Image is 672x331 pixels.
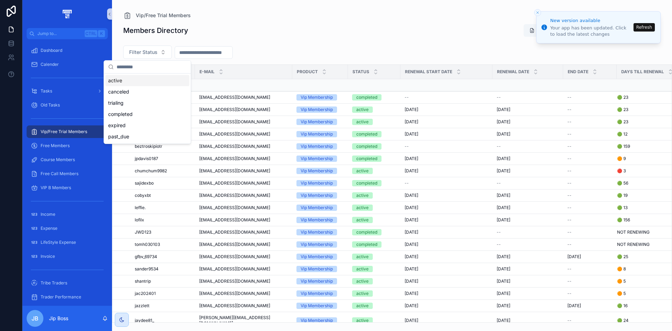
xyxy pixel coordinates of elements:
[301,156,333,162] div: Vip Membership
[617,278,626,284] span: 🟠 5
[301,278,333,284] div: Vip Membership
[567,266,572,272] span: --
[405,205,418,211] span: [DATE]
[135,242,191,247] a: tomh030103
[567,205,612,211] a: --
[352,180,396,186] a: completed
[135,144,191,149] a: beztroskipiotr
[405,95,409,100] span: --
[352,192,396,199] a: active
[617,266,626,272] span: 🟠 8
[567,180,612,186] a: --
[135,180,154,186] span: sajidexbo
[352,143,396,150] a: completed
[301,180,333,186] div: Vip Membership
[41,129,87,135] span: Vip/Free Trial Members
[301,205,333,211] div: Vip Membership
[617,95,628,100] span: 🟢 23
[356,156,377,162] div: completed
[617,131,628,137] span: 🟢 12
[135,217,144,223] span: lofilx
[567,119,572,125] span: --
[567,107,572,112] span: --
[617,217,630,223] span: 🟢 156
[405,205,488,211] a: [DATE]
[41,157,75,163] span: Course Members
[135,180,191,186] a: sajidexbo
[356,131,377,137] div: completed
[105,97,189,109] div: trialing
[405,168,488,174] a: [DATE]
[41,48,62,53] span: Dashboard
[567,168,572,174] span: --
[405,217,488,223] a: [DATE]
[135,156,191,161] a: jpdavis0187
[352,229,396,235] a: completed
[296,131,344,137] a: Vip Membership
[356,119,369,125] div: active
[41,226,57,231] span: Expense
[497,266,559,272] a: [DATE]
[352,254,396,260] a: active
[301,254,333,260] div: Vip Membership
[497,119,559,125] a: [DATE]
[199,278,270,284] span: [EMAIL_ADDRESS][DOMAIN_NAME]
[567,95,572,100] span: --
[567,180,572,186] span: --
[104,74,191,144] div: Suggestions
[567,254,612,260] a: [DATE]
[567,144,612,149] a: --
[129,49,157,56] span: Filter Status
[199,168,288,174] a: [EMAIL_ADDRESS][DOMAIN_NAME]
[405,180,488,186] a: --
[105,131,189,142] div: past_due
[356,229,377,235] div: completed
[27,99,108,111] a: Old Tasks
[41,88,52,94] span: Tasks
[301,94,333,101] div: Vip Membership
[617,168,626,174] span: 🔴 3
[497,168,510,174] span: [DATE]
[497,205,510,211] span: [DATE]
[497,242,501,247] span: --
[37,31,82,36] span: Jump to...
[301,241,333,248] div: Vip Membership
[405,242,418,247] span: [DATE]
[405,168,418,174] span: [DATE]
[199,144,288,149] a: [EMAIL_ADDRESS][DOMAIN_NAME]
[135,193,191,198] a: cobyxbt
[296,156,344,162] a: Vip Membership
[199,156,288,161] a: [EMAIL_ADDRESS][DOMAIN_NAME]
[352,119,396,125] a: active
[356,168,369,174] div: active
[567,193,572,198] span: --
[135,168,191,174] a: chumchum9982
[405,131,418,137] span: [DATE]
[567,229,612,235] a: --
[534,9,541,16] button: Close toast
[356,192,369,199] div: active
[497,278,559,284] a: [DATE]
[617,144,630,149] span: 🟢 159
[199,119,288,125] a: [EMAIL_ADDRESS][DOMAIN_NAME]
[301,143,333,150] div: Vip Membership
[301,168,333,174] div: Vip Membership
[199,266,270,272] span: [EMAIL_ADDRESS][DOMAIN_NAME]
[199,180,270,186] span: [EMAIL_ADDRESS][DOMAIN_NAME]
[497,107,559,112] a: [DATE]
[617,242,650,247] span: NOT RENEWING
[497,217,559,223] a: [DATE]
[352,205,396,211] a: active
[135,254,191,260] a: gfbv_69734
[497,168,559,174] a: [DATE]
[85,30,97,37] span: Ctrl
[199,156,270,161] span: [EMAIL_ADDRESS][DOMAIN_NAME]
[352,241,396,248] a: completed
[497,131,559,137] a: [DATE]
[356,205,369,211] div: active
[27,28,108,39] button: Jump to...CtrlK
[199,217,270,223] span: [EMAIL_ADDRESS][DOMAIN_NAME]
[497,119,510,125] span: [DATE]
[567,242,572,247] span: --
[296,278,344,284] a: Vip Membership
